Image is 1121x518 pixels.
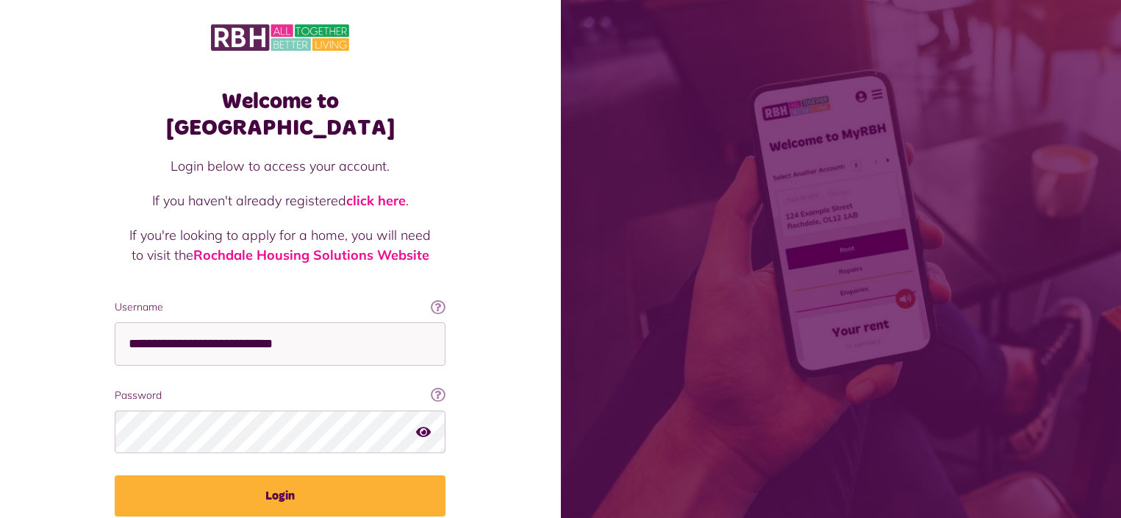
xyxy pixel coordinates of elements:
h1: Welcome to [GEOGRAPHIC_DATA] [115,88,445,141]
label: Username [115,299,445,315]
p: Login below to access your account. [129,156,431,176]
img: MyRBH [211,22,349,53]
a: click here [346,192,406,209]
button: Login [115,475,445,517]
p: If you haven't already registered . [129,191,431,210]
a: Rochdale Housing Solutions Website [193,246,429,263]
p: If you're looking to apply for a home, you will need to visit the [129,225,431,265]
label: Password [115,388,445,403]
